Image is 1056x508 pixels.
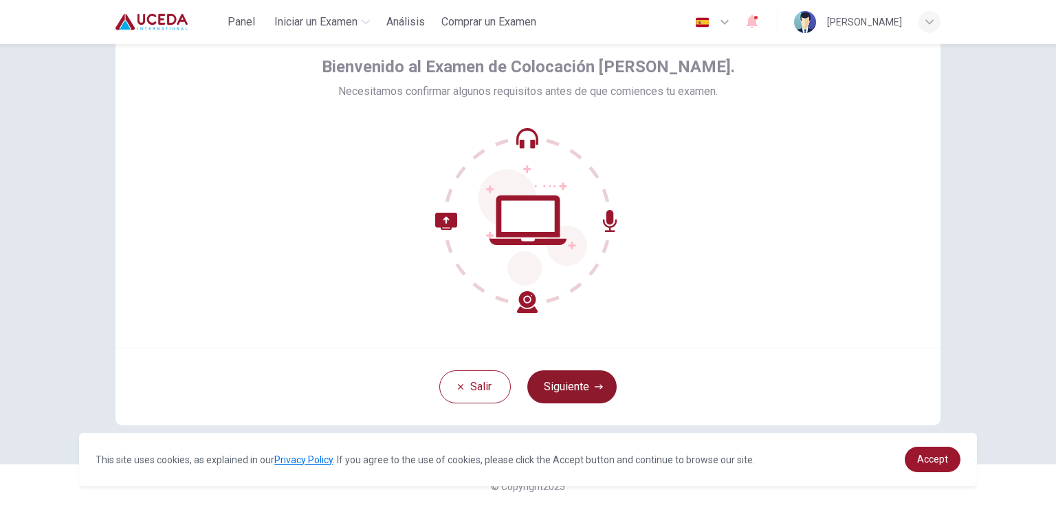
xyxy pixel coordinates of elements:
img: Profile picture [794,11,816,33]
span: Análisis [386,14,425,30]
span: Bienvenido al Examen de Colocación [PERSON_NAME]. [322,56,735,78]
span: Iniciar un Examen [274,14,357,30]
span: This site uses cookies, as explained in our . If you agree to the use of cookies, please click th... [96,454,755,465]
span: © Copyright 2025 [491,481,565,492]
button: Análisis [381,10,430,34]
div: cookieconsent [79,433,977,486]
span: Comprar un Examen [441,14,536,30]
img: es [694,17,711,28]
img: Uceda logo [115,8,188,36]
button: Salir [439,370,511,403]
span: Necesitamos confirmar algunos requisitos antes de que comiences tu examen. [338,83,718,100]
button: Iniciar un Examen [269,10,375,34]
div: [PERSON_NAME] [827,14,902,30]
span: Accept [917,454,948,465]
button: Comprar un Examen [436,10,542,34]
a: Uceda logo [115,8,219,36]
button: Panel [219,10,263,34]
a: Privacy Policy [274,454,333,465]
button: Siguiente [527,370,617,403]
a: dismiss cookie message [905,447,960,472]
span: Panel [228,14,255,30]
